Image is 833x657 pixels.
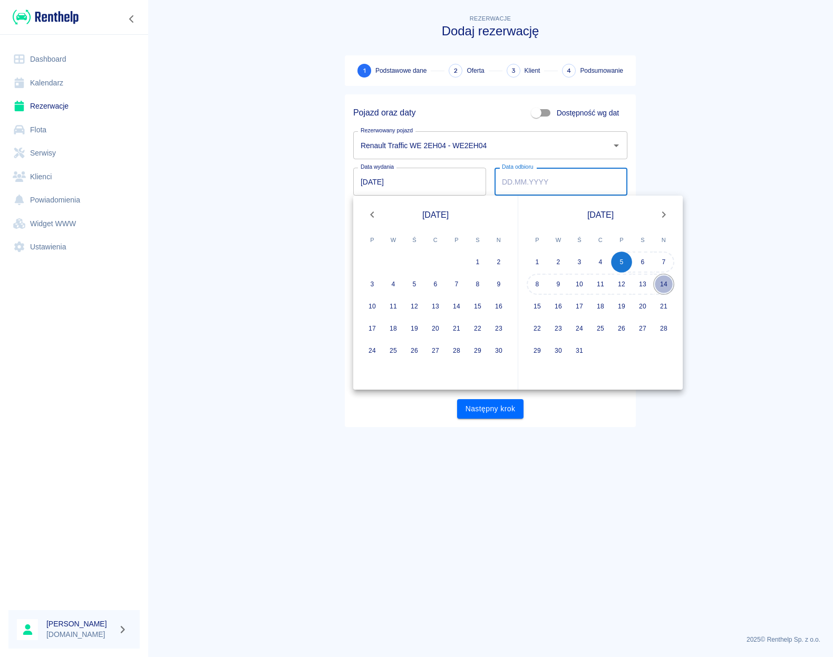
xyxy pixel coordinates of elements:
span: niedziela [489,229,508,250]
button: 11 [383,296,404,317]
button: 13 [632,274,653,295]
h5: Pojazd oraz daty [353,108,415,118]
label: Data odbioru [502,163,534,171]
button: 8 [467,274,488,295]
button: 16 [488,296,509,317]
button: 25 [590,318,611,339]
span: wtorek [384,229,403,250]
span: Podsumowanie [580,66,623,75]
a: Widget WWW [8,212,140,236]
button: 22 [527,318,548,339]
span: niedziela [654,229,673,250]
button: 30 [488,340,509,361]
a: Rezerwacje [8,94,140,118]
button: 12 [404,296,425,317]
button: 1 [527,252,548,273]
p: [DOMAIN_NAME] [46,629,114,640]
h3: Dodaj rezerwację [345,24,636,38]
button: Previous month [362,204,383,225]
span: czwartek [591,229,610,250]
p: 2025 © Renthelp Sp. z o.o. [160,635,820,644]
span: Rezerwacje [470,15,511,22]
button: 9 [488,274,509,295]
button: 28 [446,340,467,361]
span: [DATE] [422,208,449,221]
button: 7 [653,252,674,273]
button: 6 [632,252,653,273]
button: 22 [467,318,488,339]
span: poniedziałek [363,229,382,250]
button: 14 [653,274,674,295]
span: poniedziałek [528,229,547,250]
button: 24 [362,340,383,361]
button: 28 [653,318,674,339]
button: Otwórz [609,138,624,153]
span: 1 [363,65,366,76]
label: Rezerwowany pojazd [361,127,413,134]
button: 12 [611,274,632,295]
span: Oferta [467,66,484,75]
button: 18 [590,296,611,317]
button: 21 [446,318,467,339]
button: 21 [653,296,674,317]
button: 13 [425,296,446,317]
span: sobota [468,229,487,250]
button: 17 [362,318,383,339]
button: 8 [527,274,548,295]
input: DD.MM.YYYY [495,168,627,196]
button: 9 [548,274,569,295]
button: 31 [569,340,590,361]
button: 5 [404,274,425,295]
button: Zwiń nawigację [124,12,140,26]
span: wtorek [549,229,568,250]
button: 26 [611,318,632,339]
span: 3 [511,65,516,76]
button: 19 [611,296,632,317]
button: 1 [467,252,488,273]
button: 18 [383,318,404,339]
button: Next month [653,204,674,225]
button: 14 [446,296,467,317]
button: 29 [527,340,548,361]
button: 10 [569,274,590,295]
button: 27 [425,340,446,361]
a: Dashboard [8,47,140,71]
span: piątek [447,229,466,250]
button: 2 [548,252,569,273]
button: 6 [425,274,446,295]
span: [DATE] [587,208,614,221]
button: 16 [548,296,569,317]
a: Ustawienia [8,235,140,259]
button: 26 [404,340,425,361]
button: 20 [632,296,653,317]
input: DD.MM.YYYY [353,168,486,196]
button: 30 [548,340,569,361]
span: Klient [525,66,540,75]
button: 7 [446,274,467,295]
button: 15 [467,296,488,317]
button: 11 [590,274,611,295]
span: środa [405,229,424,250]
button: 3 [569,252,590,273]
a: Klienci [8,165,140,189]
span: Dostępność wg dat [557,108,619,119]
span: piątek [612,229,631,250]
h6: [PERSON_NAME] [46,619,114,629]
button: 27 [632,318,653,339]
button: 25 [383,340,404,361]
button: 23 [548,318,569,339]
button: 10 [362,296,383,317]
img: Renthelp logo [13,8,79,26]
span: Podstawowe dane [375,66,427,75]
button: Następny krok [457,399,524,419]
a: Renthelp logo [8,8,79,26]
a: Flota [8,118,140,142]
span: czwartek [426,229,445,250]
button: 20 [425,318,446,339]
button: 24 [569,318,590,339]
button: 29 [467,340,488,361]
span: 4 [567,65,571,76]
a: Powiadomienia [8,188,140,212]
a: Kalendarz [8,71,140,95]
button: 15 [527,296,548,317]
